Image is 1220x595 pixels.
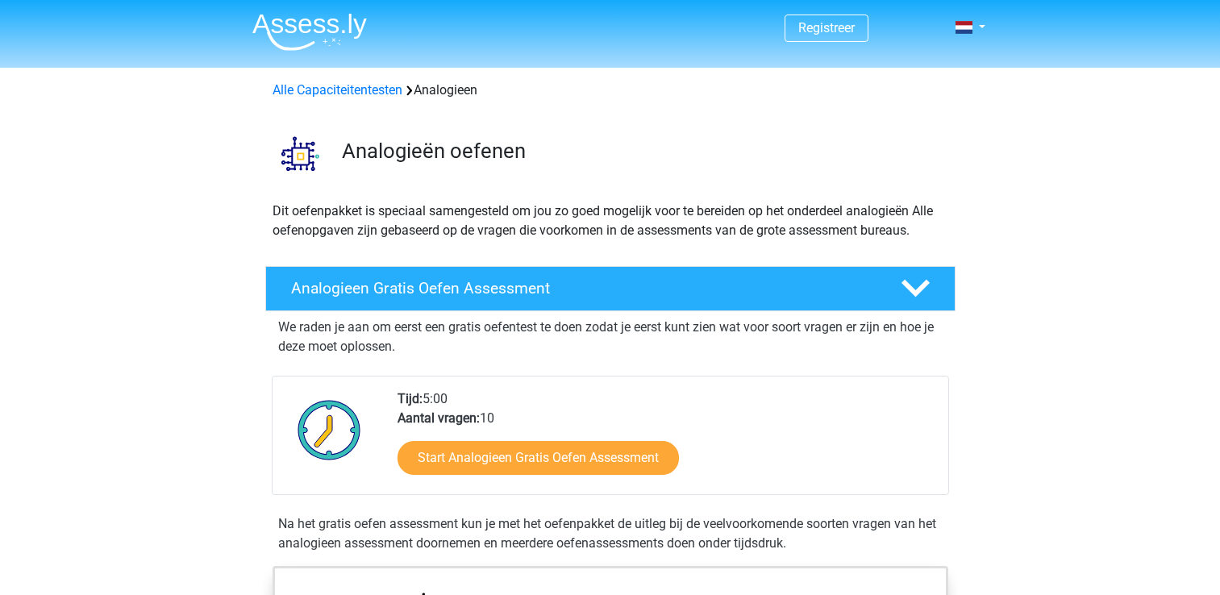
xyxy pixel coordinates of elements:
[385,389,947,494] div: 5:00 10
[272,514,949,553] div: Na het gratis oefen assessment kun je met het oefenpakket de uitleg bij de veelvoorkomende soorte...
[278,318,943,356] p: We raden je aan om eerst een gratis oefentest te doen zodat je eerst kunt zien wat voor soort vra...
[342,139,943,164] h3: Analogieën oefenen
[266,119,335,188] img: analogieen
[398,391,423,406] b: Tijd:
[291,279,875,297] h4: Analogieen Gratis Oefen Assessment
[398,410,480,426] b: Aantal vragen:
[273,202,948,240] p: Dit oefenpakket is speciaal samengesteld om jou zo goed mogelijk voor te bereiden op het onderdee...
[273,82,402,98] a: Alle Capaciteitentesten
[398,441,679,475] a: Start Analogieen Gratis Oefen Assessment
[289,389,370,470] img: Klok
[259,266,962,311] a: Analogieen Gratis Oefen Assessment
[798,20,855,35] a: Registreer
[266,81,955,100] div: Analogieen
[252,13,367,51] img: Assessly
